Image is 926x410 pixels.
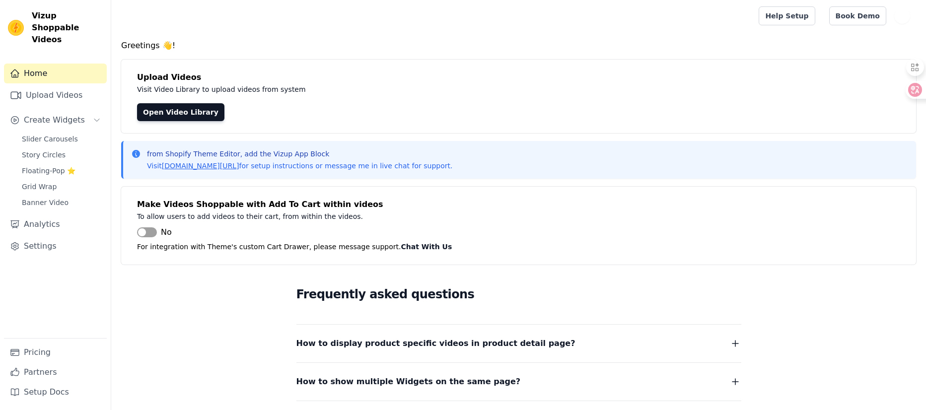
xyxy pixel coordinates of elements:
a: Grid Wrap [16,180,107,194]
a: Analytics [4,214,107,234]
p: from Shopify Theme Editor, add the Vizup App Block [147,149,452,159]
button: Create Widgets [4,110,107,130]
button: How to show multiple Widgets on the same page? [296,375,741,389]
button: No [137,226,172,238]
span: Vizup Shoppable Videos [32,10,103,46]
a: Story Circles [16,148,107,162]
span: Banner Video [22,198,69,207]
span: Story Circles [22,150,66,160]
h4: Greetings 👋! [121,40,916,52]
span: Create Widgets [24,114,85,126]
p: To allow users to add videos to their cart, from within the videos. [137,210,582,222]
button: Chat With Us [401,241,452,253]
a: [DOMAIN_NAME][URL] [162,162,239,170]
a: Open Video Library [137,103,224,121]
button: How to display product specific videos in product detail page? [296,337,741,350]
span: How to display product specific videos in product detail page? [296,337,575,350]
span: How to show multiple Widgets on the same page? [296,375,521,389]
span: Floating-Pop ⭐ [22,166,75,176]
a: Home [4,64,107,83]
p: Visit for setup instructions or message me in live chat for support. [147,161,452,171]
h4: Make Videos Shoppable with Add To Cart within videos [137,199,900,210]
p: Visit Video Library to upload videos from system [137,83,582,95]
a: Settings [4,236,107,256]
a: Setup Docs [4,382,107,402]
a: Pricing [4,342,107,362]
a: Partners [4,362,107,382]
span: Grid Wrap [22,182,57,192]
h2: Frequently asked questions [296,284,741,304]
a: Floating-Pop ⭐ [16,164,107,178]
img: Vizup [8,20,24,36]
a: Slider Carousels [16,132,107,146]
a: Banner Video [16,196,107,209]
a: Upload Videos [4,85,107,105]
span: Slider Carousels [22,134,78,144]
a: Book Demo [829,6,886,25]
h4: Upload Videos [137,71,900,83]
span: No [161,226,172,238]
a: Help Setup [759,6,815,25]
p: For integration with Theme's custom Cart Drawer, please message support. [137,241,900,253]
